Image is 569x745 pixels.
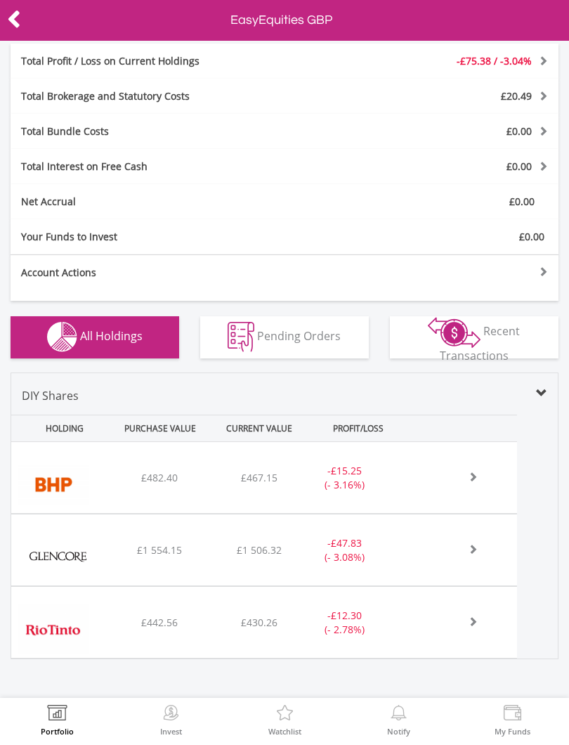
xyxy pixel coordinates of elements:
img: EQU.GBP.RIO.png [18,604,89,654]
div: HOLDING [13,415,110,441]
span: Pending Orders [257,328,341,344]
img: pending_instructions-wht.png [228,322,254,352]
span: £47.83 [331,536,362,550]
span: £1 506.32 [237,543,282,557]
span: £15.25 [331,464,362,477]
div: PROFIT/LOSS [310,415,406,441]
span: £0.00 [519,230,544,243]
span: Recent Transactions [440,323,521,363]
label: Portfolio [41,727,74,735]
label: My Funds [495,727,530,735]
span: All Holdings [80,328,143,344]
div: Total Interest on Free Cash [11,160,330,174]
span: £0.00 [509,195,535,208]
div: PURCHASE VALUE [112,415,209,441]
a: Portfolio [41,705,74,735]
div: - (- 2.78%) [301,609,388,637]
a: Invest [160,705,182,735]
img: EQU.GBP.GLEN.png [18,532,98,582]
span: £467.15 [241,471,277,484]
a: Watchlist [268,705,301,735]
img: transactions-zar-wht.png [428,317,480,348]
div: Total Brokerage and Statutory Costs [11,89,330,103]
label: Invest [160,727,182,735]
div: - (- 3.16%) [301,464,388,492]
a: My Funds [495,705,530,735]
div: Account Actions [11,266,284,280]
div: CURRENT VALUE [211,415,307,441]
span: -£75.38 / -3.04% [457,54,532,67]
img: Invest Now [160,705,182,725]
img: holdings-wht.png [47,322,77,352]
button: Pending Orders [200,316,369,358]
img: View Portfolio [46,705,68,725]
span: £0.00 [506,124,532,138]
label: Watchlist [268,727,301,735]
span: £482.40 [141,471,178,484]
span: £430.26 [241,616,277,629]
div: - (- 3.08%) [301,536,388,564]
img: Watchlist [274,705,296,725]
span: DIY Shares [22,388,79,403]
span: £442.56 [141,616,178,629]
label: Notify [387,727,410,735]
span: £0.00 [506,160,532,173]
div: Total Profit / Loss on Current Holdings [11,54,330,68]
span: £20.49 [501,89,532,103]
img: EQU.GBP.BHP.png [18,460,89,510]
span: £1 554.15 [137,543,182,557]
img: View Notifications [388,705,410,725]
div: Your Funds to Invest [11,230,284,244]
div: Net Accrual [11,195,330,209]
img: View Funds [502,705,523,725]
span: £12.30 [331,609,362,622]
button: Recent Transactions [390,316,558,358]
a: Notify [387,705,410,735]
div: Total Bundle Costs [11,124,330,138]
button: All Holdings [11,316,179,358]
